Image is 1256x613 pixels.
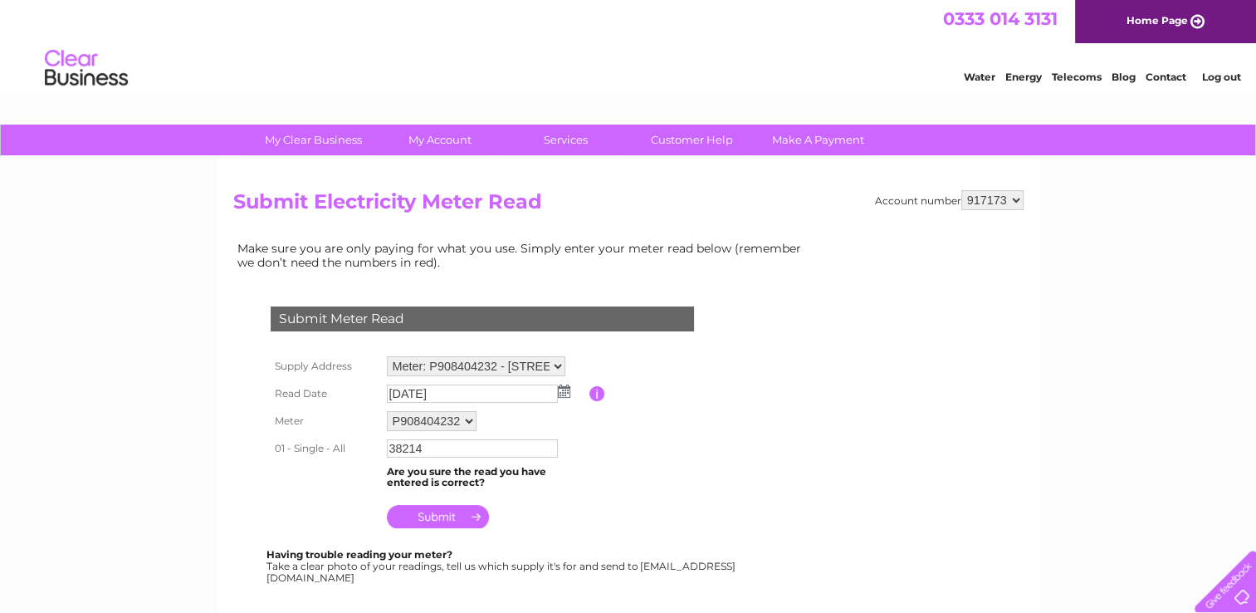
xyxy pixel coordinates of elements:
input: Information [589,386,605,401]
th: Read Date [266,380,383,407]
img: ... [558,385,570,398]
a: Make A Payment [750,125,887,155]
a: Blog [1112,71,1136,83]
th: Supply Address [266,352,383,380]
th: 01 - Single - All [266,435,383,462]
a: My Account [371,125,508,155]
input: Submit [387,505,489,528]
div: Clear Business is a trading name of Verastar Limited (registered in [GEOGRAPHIC_DATA] No. 3667643... [237,9,1021,81]
a: 0333 014 3131 [943,8,1058,29]
div: Account number [875,190,1024,210]
th: Meter [266,407,383,435]
a: Contact [1146,71,1186,83]
div: Take a clear photo of your readings, tell us which supply it's for and send to [EMAIL_ADDRESS][DO... [266,549,738,583]
a: Telecoms [1052,71,1102,83]
div: Submit Meter Read [271,306,694,331]
b: Having trouble reading your meter? [266,548,452,561]
a: Energy [1005,71,1042,83]
h2: Submit Electricity Meter Read [233,190,1024,222]
a: Customer Help [623,125,760,155]
a: Services [497,125,634,155]
a: My Clear Business [245,125,382,155]
img: logo.png [44,43,129,94]
a: Log out [1201,71,1240,83]
td: Make sure you are only paying for what you use. Simply enter your meter read below (remember we d... [233,238,814,272]
a: Water [964,71,995,83]
td: Are you sure the read you have entered is correct? [383,462,589,493]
